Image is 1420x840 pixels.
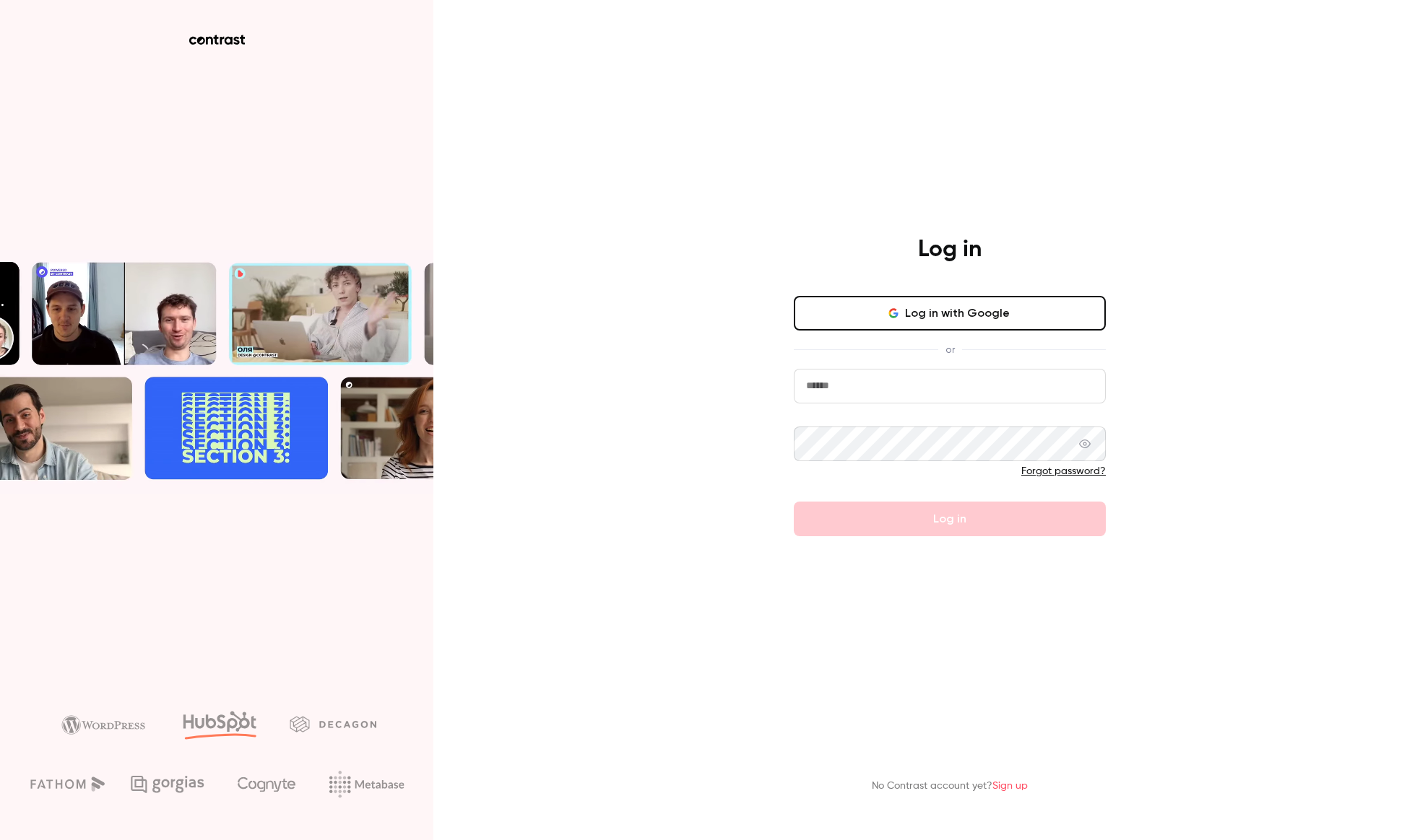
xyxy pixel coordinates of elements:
[992,781,1028,791] a: Sign up
[1021,466,1106,476] a: Forgot password?
[938,342,962,357] span: or
[290,716,376,732] img: decagon
[794,296,1106,331] button: Log in with Google
[872,779,1028,794] p: No Contrast account yet?
[918,235,982,264] h4: Log in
